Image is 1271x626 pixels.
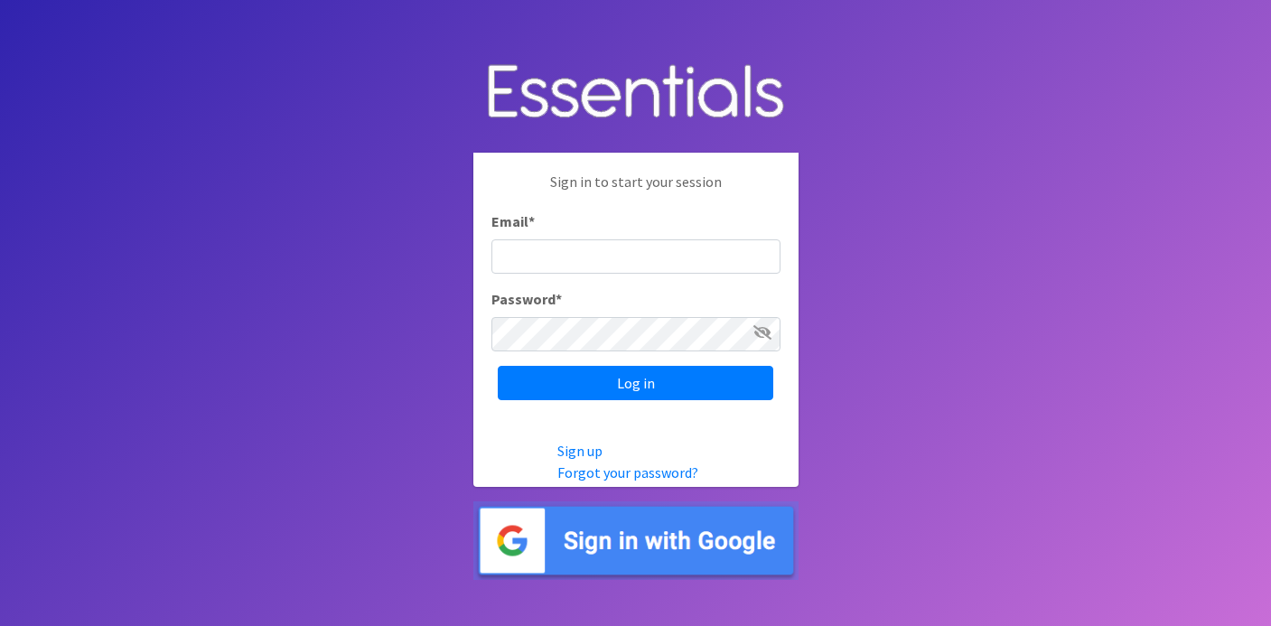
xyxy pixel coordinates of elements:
[473,501,799,580] img: Sign in with Google
[528,212,535,230] abbr: required
[557,442,603,460] a: Sign up
[556,290,562,308] abbr: required
[498,366,773,400] input: Log in
[473,46,799,139] img: Human Essentials
[557,463,698,481] a: Forgot your password?
[491,288,562,310] label: Password
[491,210,535,232] label: Email
[491,171,780,210] p: Sign in to start your session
